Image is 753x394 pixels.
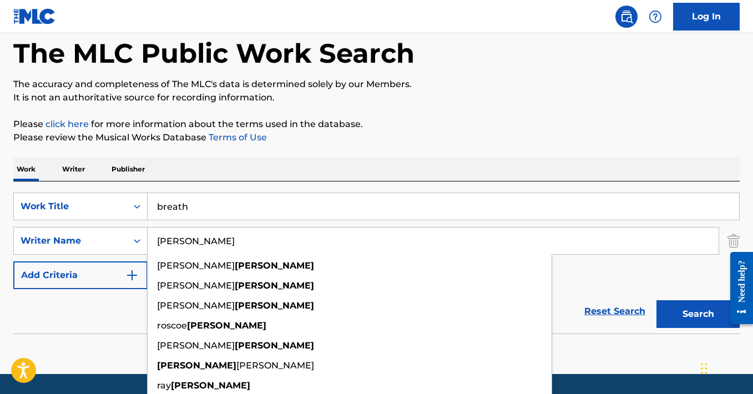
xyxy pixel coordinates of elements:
[13,118,740,131] p: Please for more information about the terms used in the database.
[579,299,651,324] a: Reset Search
[59,158,88,181] p: Writer
[187,320,266,331] strong: [PERSON_NAME]
[722,244,753,333] iframe: Resource Center
[171,380,250,391] strong: [PERSON_NAME]
[21,234,120,247] div: Writer Name
[157,260,235,271] span: [PERSON_NAME]
[157,380,171,391] span: ray
[157,280,235,291] span: [PERSON_NAME]
[13,261,148,289] button: Add Criteria
[235,260,314,271] strong: [PERSON_NAME]
[46,119,89,129] a: click here
[656,300,740,328] button: Search
[125,269,139,282] img: 9d2ae6d4665cec9f34b9.svg
[235,280,314,291] strong: [PERSON_NAME]
[615,6,638,28] a: Public Search
[727,227,740,255] img: Delete Criterion
[649,10,662,23] img: help
[236,360,314,371] span: [PERSON_NAME]
[13,158,39,181] p: Work
[620,10,633,23] img: search
[206,132,267,143] a: Terms of Use
[21,200,120,213] div: Work Title
[157,320,187,331] span: roscoe
[673,3,740,31] a: Log In
[698,341,753,394] iframe: Chat Widget
[13,37,415,70] h1: The MLC Public Work Search
[13,8,56,24] img: MLC Logo
[701,352,707,385] div: Drag
[108,158,148,181] p: Publisher
[644,6,666,28] div: Help
[157,300,235,311] span: [PERSON_NAME]
[157,360,236,371] strong: [PERSON_NAME]
[13,91,740,104] p: It is not an authoritative source for recording information.
[235,340,314,351] strong: [PERSON_NAME]
[157,340,235,351] span: [PERSON_NAME]
[13,193,740,334] form: Search Form
[13,131,740,144] p: Please review the Musical Works Database
[13,78,740,91] p: The accuracy and completeness of The MLC's data is determined solely by our Members.
[235,300,314,311] strong: [PERSON_NAME]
